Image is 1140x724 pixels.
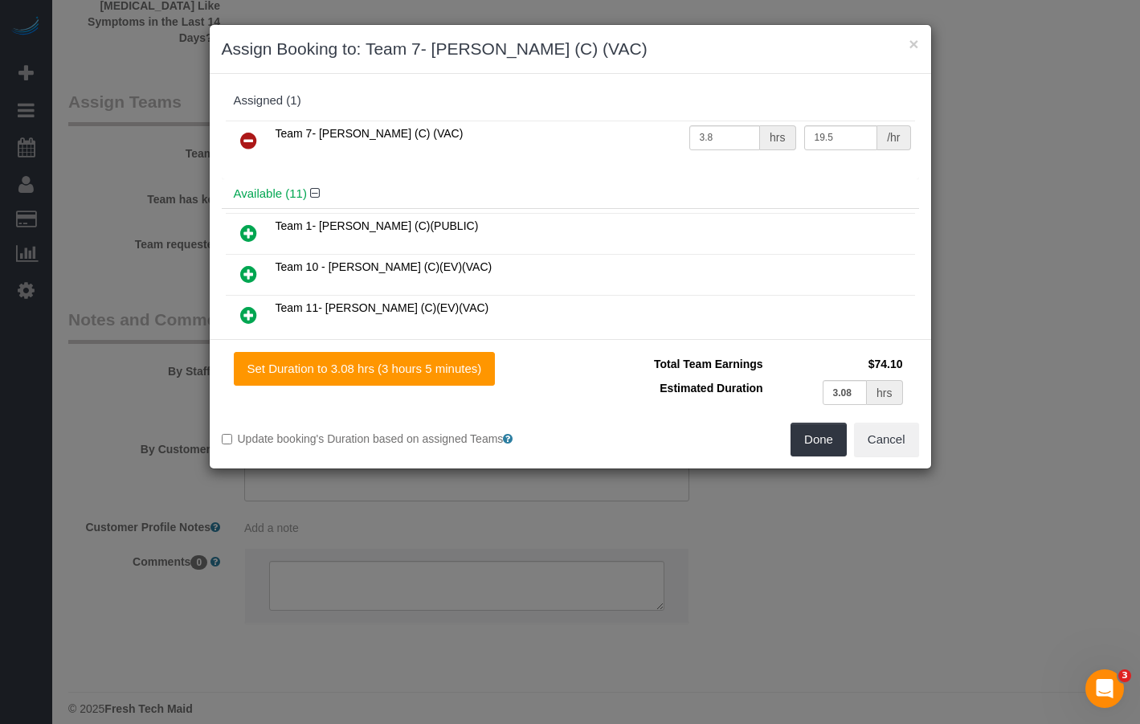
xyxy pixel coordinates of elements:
[760,125,795,150] div: hrs
[276,301,489,314] span: Team 11- [PERSON_NAME] (C)(EV)(VAC)
[234,352,496,386] button: Set Duration to 3.08 hrs (3 hours 5 minutes)
[660,382,762,395] span: Estimated Duration
[1085,669,1124,708] iframe: Intercom live chat
[877,125,910,150] div: /hr
[791,423,847,456] button: Done
[222,431,558,447] label: Update booking's Duration based on assigned Teams
[582,352,767,376] td: Total Team Earnings
[909,35,918,52] button: ×
[234,94,907,108] div: Assigned (1)
[867,380,902,405] div: hrs
[767,352,907,376] td: $74.10
[222,37,919,61] h3: Assign Booking to: Team 7- [PERSON_NAME] (C) (VAC)
[234,187,907,201] h4: Available (11)
[854,423,919,456] button: Cancel
[276,260,492,273] span: Team 10 - [PERSON_NAME] (C)(EV)(VAC)
[1118,669,1131,682] span: 3
[276,127,464,140] span: Team 7- [PERSON_NAME] (C) (VAC)
[276,219,479,232] span: Team 1- [PERSON_NAME] (C)(PUBLIC)
[222,434,232,444] input: Update booking's Duration based on assigned Teams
